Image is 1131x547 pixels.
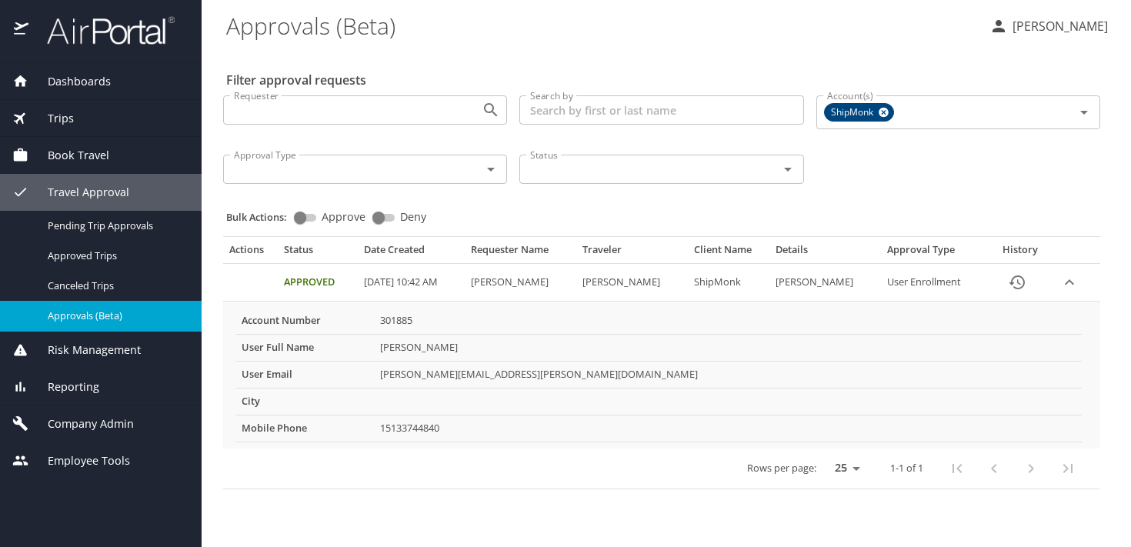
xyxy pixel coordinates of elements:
img: airportal-logo.png [30,15,175,45]
th: Date Created [358,243,465,263]
button: Open [480,99,502,121]
span: Book Travel [28,147,109,164]
table: More info for approvals [235,308,1082,442]
button: Open [777,158,799,180]
span: Deny [400,212,426,222]
th: Client Name [688,243,769,263]
th: Status [278,243,358,263]
td: [PERSON_NAME] [465,264,576,302]
td: 15133744840 [374,415,1082,442]
th: Account Number [235,308,374,334]
td: Approved [278,264,358,302]
span: Travel Approval [28,184,129,201]
th: City [235,388,374,415]
button: Open [480,158,502,180]
span: Company Admin [28,415,134,432]
span: Approve [322,212,365,222]
input: Search by first or last name [519,95,803,125]
th: User Full Name [235,334,374,361]
span: Employee Tools [28,452,130,469]
button: expand row [1058,271,1081,294]
th: Traveler [576,243,688,263]
p: Bulk Actions: [226,210,299,224]
span: Risk Management [28,342,141,359]
table: Approval table [223,243,1100,489]
img: icon-airportal.png [14,15,30,45]
th: Mobile Phone [235,415,374,442]
span: Approved Trips [48,248,183,263]
div: ShipMonk [824,103,894,122]
th: Details [769,243,881,263]
td: [PERSON_NAME] [769,264,881,302]
td: [DATE] 10:42 AM [358,264,465,302]
span: Approvals (Beta) [48,309,183,323]
p: [PERSON_NAME] [1008,17,1108,35]
th: Requester Name [465,243,576,263]
th: Approval Type [881,243,988,263]
span: Pending Trip Approvals [48,218,183,233]
th: History [988,243,1052,263]
span: Reporting [28,379,99,395]
p: Rows per page: [747,463,816,473]
td: ShipMonk [688,264,769,302]
p: 1-1 of 1 [890,463,923,473]
span: Canceled Trips [48,279,183,293]
th: User Email [235,361,374,388]
td: [PERSON_NAME] [576,264,688,302]
button: Open [1073,102,1095,123]
td: [PERSON_NAME] [374,334,1082,361]
h1: Approvals (Beta) [226,2,977,49]
span: Trips [28,110,74,127]
span: Dashboards [28,73,111,90]
th: Actions [223,243,278,263]
button: History [999,264,1036,301]
td: User Enrollment [881,264,988,302]
h2: Filter approval requests [226,68,366,92]
span: ShipMonk [825,105,882,121]
td: 301885 [374,308,1082,334]
td: [PERSON_NAME][EMAIL_ADDRESS][PERSON_NAME][DOMAIN_NAME] [374,361,1082,388]
button: [PERSON_NAME] [983,12,1114,40]
select: rows per page [822,456,866,479]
